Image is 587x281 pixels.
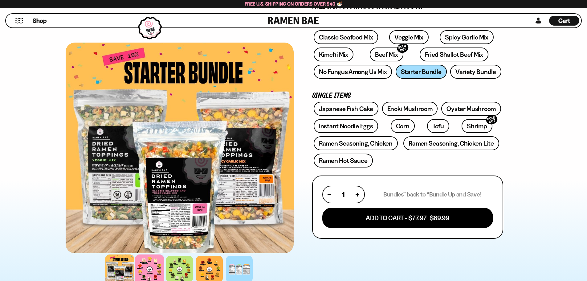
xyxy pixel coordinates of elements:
a: Spicy Garlic Mix [440,30,494,44]
p: Bundles” back to “Bundle Up and Save! [383,191,481,198]
a: Veggie Mix [389,30,429,44]
a: Shop [33,16,47,26]
div: SOLD OUT [396,42,410,54]
span: 1 [342,191,344,198]
a: Classic Seafood Mix [314,30,378,44]
a: Variety Bundle [450,65,501,79]
span: Cart [558,17,570,24]
a: Corn [391,119,415,133]
p: Single Items [312,93,503,99]
span: Shop [33,17,47,25]
a: Fried Shallot Beef Mix [420,48,488,61]
a: Ramen Seasoning, Chicken Lite [403,136,499,150]
a: Instant Noodle Eggs [314,119,378,133]
a: Oyster Mushroom [441,102,501,116]
a: Beef MixSOLD OUT [370,48,403,61]
button: Mobile Menu Trigger [15,18,23,23]
a: Kimchi Mix [314,48,353,61]
span: Free U.S. Shipping on Orders over $40 🍜 [245,1,342,7]
button: Add To Cart - $77.97 $69.99 [322,208,493,228]
a: Cart [549,14,579,27]
div: SOLD OUT [485,114,499,126]
a: ShrimpSOLD OUT [462,119,492,133]
a: Ramen Hot Sauce [314,154,373,167]
a: Ramen Seasoning, Chicken [314,136,398,150]
a: Japanese Fish Cake [314,102,378,116]
a: Tofu [427,119,449,133]
a: Enoki Mushroom [382,102,438,116]
a: No Fungus Among Us Mix [314,65,392,79]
